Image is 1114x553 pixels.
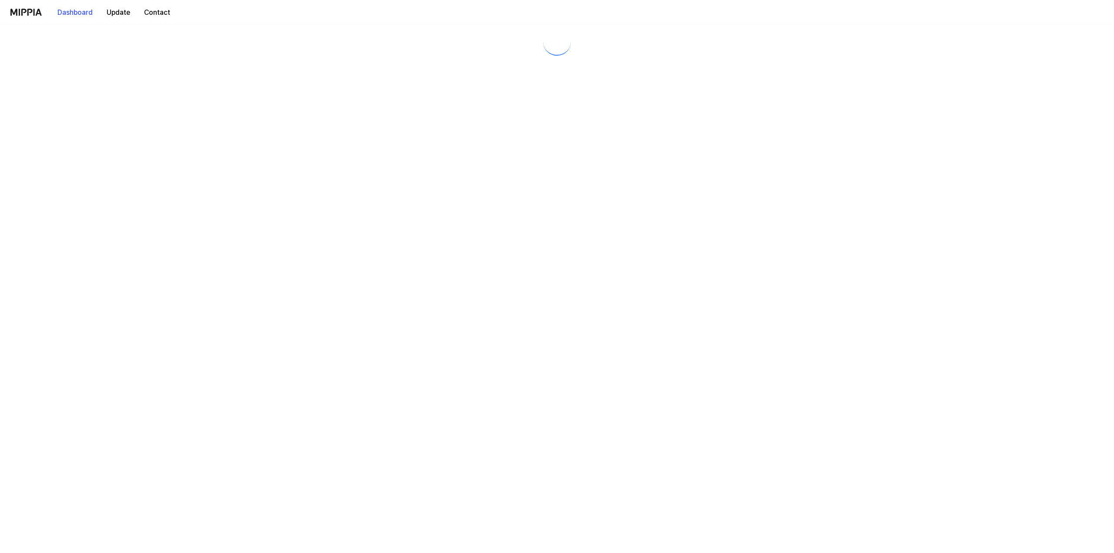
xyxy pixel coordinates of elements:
[100,4,137,21] button: Update
[50,4,100,21] button: Dashboard
[10,9,42,16] img: logo
[100,0,137,24] a: Update
[137,4,177,21] button: Contact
